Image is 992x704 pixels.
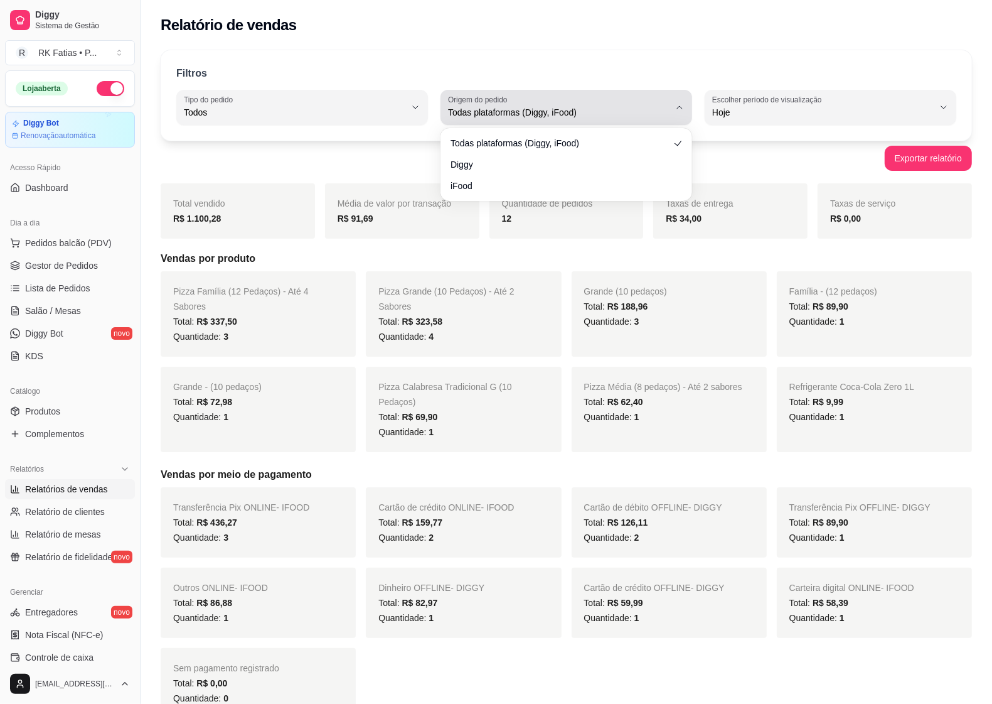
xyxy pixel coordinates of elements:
[429,332,434,342] span: 4
[196,678,227,688] span: R$ 0,00
[666,214,701,224] strong: R$ 34,00
[789,397,843,407] span: Total:
[584,598,643,608] span: Total:
[789,517,848,528] span: Total:
[429,427,434,437] span: 1
[173,214,221,224] strong: R$ 1.100,28
[451,137,669,149] span: Todas plataformas (Diggy, iFood)
[223,533,228,543] span: 3
[25,606,78,619] span: Entregadores
[196,397,232,407] span: R$ 72,98
[584,317,639,327] span: Quantidade:
[173,502,309,512] span: Transferência Pix ONLINE - IFOOD
[402,317,443,327] span: R$ 323,58
[25,327,63,340] span: Diggy Bot
[173,198,225,208] span: Total vendido
[35,679,115,689] span: [EMAIL_ADDRESS][DOMAIN_NAME]
[451,158,669,171] span: Diggy
[97,81,124,96] button: Alterar Status
[830,198,895,208] span: Taxas de serviço
[5,381,135,401] div: Catálogo
[378,613,434,623] span: Quantidade:
[173,397,232,407] span: Total:
[378,382,511,407] span: Pizza Calabresa Tradicional G (10 Pedaços)
[584,301,648,311] span: Total:
[813,301,848,311] span: R$ 89,90
[830,214,861,224] strong: R$ 0,00
[16,82,68,95] div: Loja aberta
[378,412,437,422] span: Total:
[712,94,826,105] label: Escolher período de visualização
[429,613,434,623] span: 1
[184,106,405,119] span: Todos
[173,286,309,311] span: Pizza Família (12 Pedaços) - Até 4 Sabores
[584,412,639,422] span: Quantidade:
[196,317,237,327] span: R$ 337,50
[5,158,135,178] div: Acesso Rápido
[5,40,135,65] button: Select a team
[25,528,101,541] span: Relatório de mesas
[789,301,848,311] span: Total:
[223,332,228,342] span: 3
[789,598,848,608] span: Total:
[813,517,848,528] span: R$ 89,90
[840,613,845,623] span: 1
[584,397,643,407] span: Total:
[789,286,877,296] span: Família - (12 pedaços)
[502,198,593,208] span: Quantidade de pedidos
[451,180,669,192] span: iFood
[173,613,228,623] span: Quantidade:
[161,467,972,482] h5: Vendas por meio de pagamento
[840,533,845,543] span: 1
[338,198,451,208] span: Média de valor por transação
[584,502,722,512] span: Cartão de débito OFFLINE - DIGGY
[173,332,228,342] span: Quantidade:
[634,412,639,422] span: 1
[38,46,97,59] div: RK Fatias • P ...
[25,651,93,664] span: Controle de caixa
[25,483,108,496] span: Relatórios de vendas
[173,317,237,327] span: Total:
[338,214,373,224] strong: R$ 91,69
[634,533,639,543] span: 2
[789,583,914,593] span: Carteira digital ONLINE - IFOOD
[10,464,44,474] span: Relatórios
[25,259,98,272] span: Gestor de Pedidos
[173,663,279,673] span: Sem pagamento registrado
[840,412,845,422] span: 1
[378,286,514,311] span: Pizza Grande (10 Pedaços) - Até 2 Sabores
[25,551,112,563] span: Relatório de fidelidade
[402,517,443,528] span: R$ 159,77
[173,533,228,543] span: Quantidade:
[634,613,639,623] span: 1
[25,305,81,317] span: Salão / Mesas
[712,106,934,119] span: Hoje
[223,613,228,623] span: 1
[25,350,43,362] span: KDS
[16,46,28,59] span: R
[173,583,268,593] span: Outros ONLINE - IFOOD
[607,301,648,311] span: R$ 188,96
[25,405,60,418] span: Produtos
[23,119,59,128] article: Diggy Bot
[223,412,228,422] span: 1
[223,693,228,703] span: 0
[378,583,484,593] span: Dinheiro OFFLINE - DIGGY
[448,94,511,105] label: Origem do pedido
[840,317,845,327] span: 1
[502,214,512,224] strong: 12
[25,181,68,194] span: Dashboard
[607,598,643,608] span: R$ 59,99
[378,332,434,342] span: Quantidade:
[813,598,848,608] span: R$ 58,39
[173,598,232,608] span: Total:
[184,94,237,105] label: Tipo do pedido
[176,66,207,81] p: Filtros
[25,428,84,440] span: Complementos
[21,131,95,141] article: Renovação automática
[789,613,845,623] span: Quantidade:
[5,213,135,233] div: Dia a dia
[813,397,843,407] span: R$ 9,99
[378,598,437,608] span: Total:
[634,317,639,327] span: 3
